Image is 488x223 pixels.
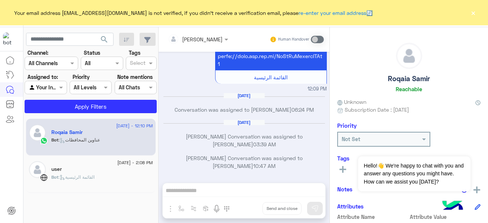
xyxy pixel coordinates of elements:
span: search [100,35,109,44]
h6: Tags [337,155,481,162]
p: [PERSON_NAME] Conversation was assigned to [PERSON_NAME] [162,133,327,149]
span: Unknown [337,98,366,106]
label: Note mentions [117,73,153,81]
span: [DATE] - 12:10 PM [116,122,153,129]
h6: Attributes [337,203,364,210]
p: Conversation was assigned to [PERSON_NAME] [162,106,327,114]
span: 10:47 AM [253,163,275,169]
span: : عناوين المحافظات [58,137,100,143]
span: 06:24 PM [291,106,314,113]
div: Select [129,59,146,69]
h6: Priority [337,122,357,129]
button: × [469,9,477,16]
h5: Roqaia Samir [51,129,83,136]
img: WhatsApp [40,137,48,144]
img: defaultAdmin.png [29,124,46,141]
span: [DATE] - 2:08 PM [117,159,153,166]
span: القائمة الرئيسية [254,74,288,80]
button: Apply Filters [25,100,157,113]
span: Bot [51,174,58,180]
h6: Reachable [396,86,422,92]
label: Priority [73,73,90,81]
span: Bot [51,137,58,143]
h6: [DATE] [224,120,265,125]
span: 12:09 PM [307,86,327,93]
img: defaultAdmin.png [396,43,422,69]
h5: user [51,166,62,172]
span: Attribute Name [337,213,408,221]
label: Tags [129,49,140,57]
span: : القائمة الرئيسية [58,174,95,180]
span: Hello!👋 We're happy to chat with you and answer any questions you might have. How can we assist y... [358,156,470,191]
img: defaultAdmin.png [29,161,46,178]
label: Status [84,49,100,57]
span: Your email address [EMAIL_ADDRESS][DOMAIN_NAME] is not verified, if you didn't receive a verifica... [14,9,373,17]
h6: Notes [337,186,353,192]
h5: Roqaia Samir [388,74,430,83]
label: Assigned to: [28,73,58,81]
label: Channel: [28,49,48,57]
img: WebChat [40,174,48,181]
span: Subscription Date : [DATE] [345,106,409,114]
span: 03:39 AM [253,141,276,147]
img: hulul-logo.png [440,193,466,219]
button: Send and close [262,202,302,215]
a: re-enter your email address [299,10,366,16]
img: add [473,187,480,193]
button: search [95,33,114,49]
span: Attribute Value [410,213,481,221]
img: 919860931428189 [3,32,16,46]
small: Human Handover [278,36,309,42]
h6: [DATE] [224,93,265,98]
p: [PERSON_NAME] Conversation was assigned to [PERSON_NAME] [162,154,327,170]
